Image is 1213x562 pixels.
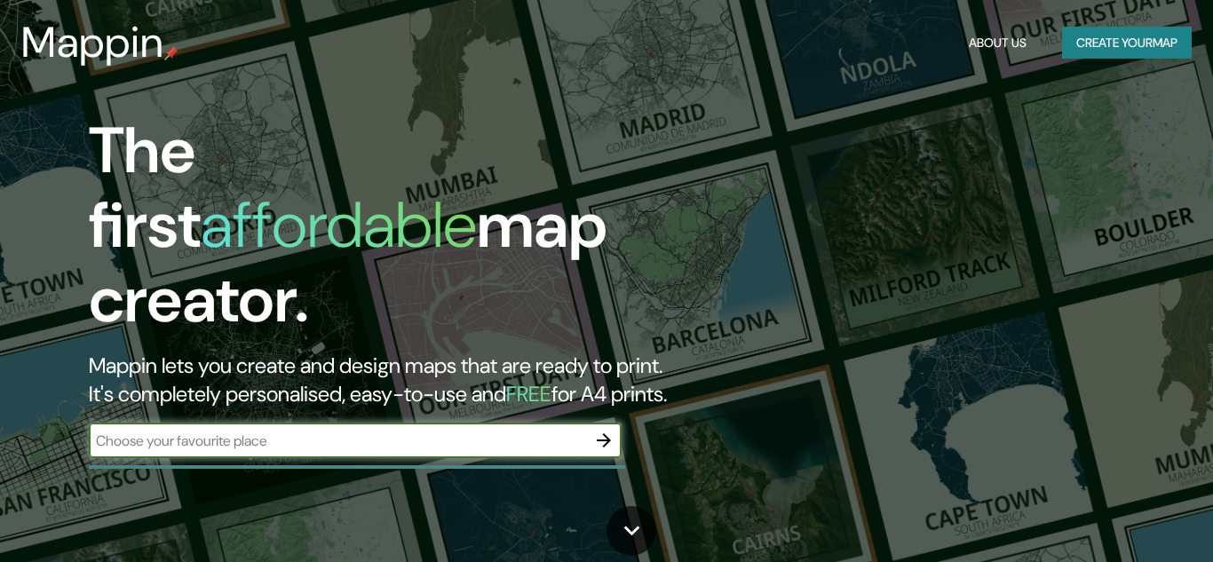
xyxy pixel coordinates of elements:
[201,184,477,266] h1: affordable
[89,352,695,408] h2: Mappin lets you create and design maps that are ready to print. It's completely personalised, eas...
[962,27,1034,59] button: About Us
[89,114,695,352] h1: The first map creator.
[21,18,164,67] h3: Mappin
[164,46,178,60] img: mappin-pin
[506,380,551,408] h5: FREE
[1062,27,1192,59] button: Create yourmap
[89,431,586,451] input: Choose your favourite place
